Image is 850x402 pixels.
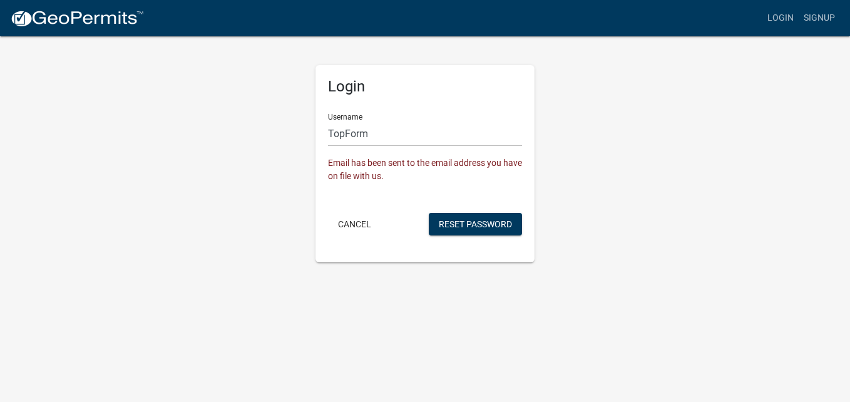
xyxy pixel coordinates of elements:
h5: Login [328,78,522,96]
div: Email has been sent to the email address you have on file with us. [328,157,522,183]
button: Cancel [328,213,381,235]
a: Login [762,6,799,30]
a: Signup [799,6,840,30]
button: Reset Password [429,213,522,235]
